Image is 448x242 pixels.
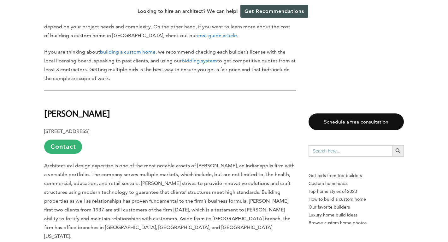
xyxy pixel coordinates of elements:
span: Architectural design expertise is one of the most notable assets of [PERSON_NAME], an Indianapoli... [44,163,295,239]
a: How to build a custom home [309,195,404,203]
a: Schedule a free consultation [309,113,404,130]
a: Our favorite builders [309,203,404,211]
b: [STREET_ADDRESS] [44,128,89,134]
a: building a custom home [100,49,156,55]
a: Custom home ideas [309,180,404,187]
a: Top home styles of 2023 [309,187,404,195]
a: Browse custom home photos [309,219,404,227]
a: Contact [44,140,82,154]
a: cost guide article [197,32,237,38]
svg: Search [395,147,402,154]
p: Get bids from top builders [309,172,404,180]
a: Luxury home build ideas [309,211,404,219]
u: system [201,58,217,64]
b: [PERSON_NAME] [44,108,110,119]
input: Search here... [309,145,392,157]
u: bidding [182,58,200,64]
a: Get Recommendations [240,5,308,18]
p: If you are thinking about , we recommend checking each builder’s license with the local licensing... [44,48,296,83]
